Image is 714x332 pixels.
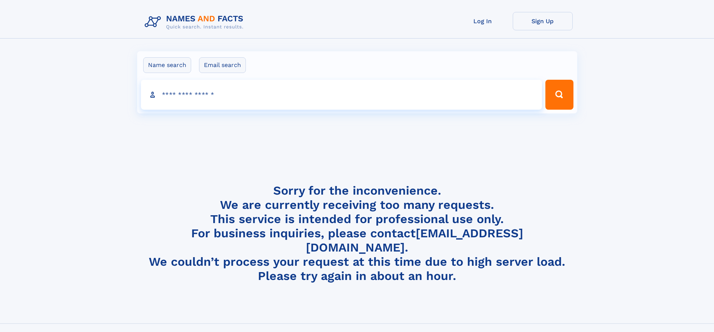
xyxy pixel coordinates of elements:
[513,12,573,30] a: Sign Up
[545,80,573,110] button: Search Button
[306,226,523,255] a: [EMAIL_ADDRESS][DOMAIN_NAME]
[199,57,246,73] label: Email search
[453,12,513,30] a: Log In
[143,57,191,73] label: Name search
[142,183,573,283] h4: Sorry for the inconvenience. We are currently receiving too many requests. This service is intend...
[141,80,542,110] input: search input
[142,12,250,32] img: Logo Names and Facts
